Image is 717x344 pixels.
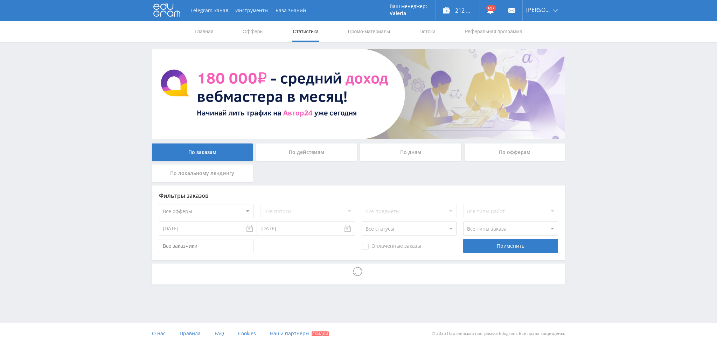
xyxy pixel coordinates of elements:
span: FAQ [215,330,224,337]
span: Скидки [312,331,329,336]
img: BannerAvtor24 [152,49,565,139]
a: Главная [194,21,214,42]
span: Наши партнеры [270,330,309,337]
span: [PERSON_NAME] [526,7,551,13]
span: Cookies [238,330,256,337]
div: По офферам [465,143,565,161]
div: По заказам [152,143,253,161]
span: Оплаченные заказы [362,243,421,250]
a: Промо-материалы [347,21,391,42]
span: Правила [180,330,201,337]
p: Ваш менеджер: [390,3,427,9]
p: Valeria [390,10,427,16]
a: Потоки [419,21,436,42]
a: Наши партнеры Скидки [270,323,329,344]
div: Применить [463,239,558,253]
a: Правила [180,323,201,344]
span: О нас [152,330,166,337]
a: Cookies [238,323,256,344]
div: По локальному лендингу [152,164,253,182]
div: © 2025 Партнёрская программа Edugram. Все права защищены. [362,323,565,344]
div: По действиям [256,143,357,161]
a: FAQ [215,323,224,344]
a: Статистика [292,21,319,42]
a: О нас [152,323,166,344]
div: Фильтры заказов [159,192,558,199]
a: Офферы [242,21,264,42]
input: Все заказчики [159,239,253,253]
div: По дням [360,143,461,161]
a: Реферальная программа [464,21,523,42]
